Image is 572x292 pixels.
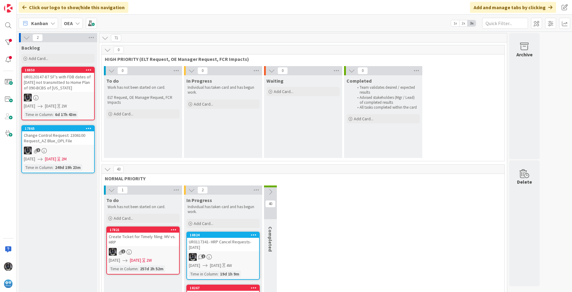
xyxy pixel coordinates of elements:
span: 1 [117,186,128,194]
div: 17865 [22,126,94,131]
div: Archive [516,51,533,58]
div: 249d 19h 23m [53,164,82,171]
span: Add Card... [354,116,373,122]
div: 18267 [187,285,259,291]
img: KG [189,253,197,261]
div: 6d 17h 43m [53,111,78,118]
span: [DATE] [45,156,56,162]
div: Click our logo to show/hide this navigation [19,2,128,13]
p: ELT Request, OE Manager Request, FCR Impacts [108,95,178,105]
span: [DATE] [210,262,221,269]
img: KG [109,248,117,256]
div: 18824UR0117341- HRP Cancel Requests- [DATE] [187,232,259,251]
span: 0 [277,67,288,74]
span: 2 [197,186,208,194]
div: 17821Create Ticket for Timely filing: MV vs. HRP [107,227,179,246]
span: 2x [459,20,468,26]
li: Advised stakeholders (Mgr / Lead) of completed results [354,95,419,105]
span: Add Card... [114,215,133,221]
span: [DATE] [45,103,56,109]
div: Add and manage tabs by clicking [470,2,556,13]
div: 17821 [107,227,179,233]
span: In Progress [186,78,212,84]
div: 18850 [25,68,94,72]
a: 17821Create Ticket for Timely filing: MV vs. HRPKG[DATE][DATE]2WTime in Column:257d 2h 52m [106,226,180,275]
span: 2 [32,34,43,41]
div: Time in Column [109,265,137,272]
span: Completed [346,78,372,84]
span: 0 [113,46,124,54]
p: Individual has taken card and has begun work. [188,204,258,215]
div: KG [22,147,94,155]
span: [DATE] [189,262,200,269]
span: 1 [36,148,40,152]
div: Change Control Request: 2306100 Request_AZ Blue_OPL File [22,131,94,145]
p: Work has not been started on card. [108,204,178,209]
div: Delete [517,178,532,185]
div: 2W [61,103,67,109]
div: 18824 [190,233,259,237]
span: Waiting [266,78,284,84]
span: 1 [121,249,125,253]
span: To do [106,78,119,84]
span: Add Card... [194,221,213,226]
div: UR0117341- HRP Cancel Requests- [DATE] [187,238,259,251]
span: 40 [265,200,276,208]
span: NORMAL PRIORITY [105,175,497,182]
a: 18850UR0120147-87 SF's with FDB dates of [DATE] not transmitted to Home Plan of 090-BCBS of [US_S... [21,67,95,120]
span: To do [106,197,119,203]
div: 257d 2h 52m [138,265,165,272]
div: KG [22,94,94,102]
div: KG [187,253,259,261]
span: 0 [117,67,128,74]
div: 19d 1h 9m [218,271,241,277]
span: Add Card... [114,111,133,117]
div: 18850UR0120147-87 SF's with FDB dates of [DATE] not transmitted to Home Plan of 090-BCBS of [US_S... [22,67,94,92]
div: 2M [61,156,67,162]
span: 1 [201,254,205,258]
span: Completed [267,226,273,252]
div: Create Ticket for Timely filing: MV vs. HRP [107,233,179,246]
div: UR0120147-87 SF's with FDB dates of [DATE] not transmitted to Home Plan of 090-BCBS of [US_STATE] [22,73,94,92]
li: All tasks completed within the card [354,105,419,110]
p: Individual has taken card and has begun work. [188,85,258,95]
span: 1x [451,20,459,26]
span: [DATE] [109,257,120,264]
span: 71 [111,34,121,42]
div: Time in Column [24,164,53,171]
div: 17865Change Control Request: 2306100 Request_AZ Blue_OPL File [22,126,94,145]
span: 43 [113,166,124,173]
div: 17821 [110,228,179,232]
div: 17865 [25,126,94,131]
div: Time in Column [189,271,218,277]
div: 2W [146,257,152,264]
div: Time in Column [24,111,53,118]
span: Add Card... [29,56,48,61]
p: Work has not been started on card. [108,85,178,90]
img: KG [24,94,32,102]
span: Add Card... [194,101,213,107]
span: Backlog [21,45,40,51]
span: In Progress [186,197,212,203]
img: KG [4,262,13,271]
span: 0 [358,67,368,74]
span: [DATE] [24,156,35,162]
span: 0 [197,67,208,74]
li: Team validates desired / expected results [354,85,419,95]
span: 3x [468,20,476,26]
div: 4W [226,262,232,269]
div: 18267 [190,286,259,290]
img: avatar [4,279,13,288]
img: Visit kanbanzone.com [4,4,13,13]
div: 18850 [22,67,94,73]
b: OEA [64,20,73,26]
input: Quick Filter... [482,18,528,29]
span: Add Card... [274,89,293,94]
span: [DATE] [24,103,35,109]
span: Kanban [31,20,48,27]
div: 18824 [187,232,259,238]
